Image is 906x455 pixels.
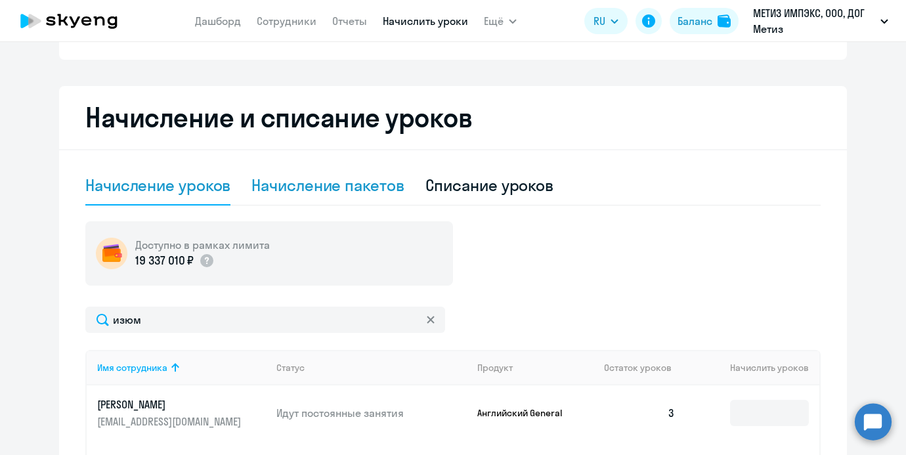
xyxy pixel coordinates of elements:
[135,252,194,269] p: 19 337 010 ₽
[195,14,241,28] a: Дашборд
[484,8,517,34] button: Ещё
[96,238,127,269] img: wallet-circle.png
[753,5,875,37] p: МЕТИЗ ИМПЭКС, ООО, ДОГ Метиз
[477,407,576,419] p: Английский General
[251,175,404,196] div: Начисление пакетов
[97,397,244,412] p: [PERSON_NAME]
[718,14,731,28] img: balance
[484,13,504,29] span: Ещё
[276,362,467,374] div: Статус
[97,414,244,429] p: [EMAIL_ADDRESS][DOMAIN_NAME]
[85,102,821,133] h2: Начисление и списание уроков
[276,406,467,420] p: Идут постоянные занятия
[593,13,605,29] span: RU
[678,13,712,29] div: Баланс
[97,397,266,429] a: [PERSON_NAME][EMAIL_ADDRESS][DOMAIN_NAME]
[97,362,266,374] div: Имя сотрудника
[85,175,230,196] div: Начисление уроков
[257,14,316,28] a: Сотрудники
[425,175,554,196] div: Списание уроков
[593,385,685,441] td: 3
[604,362,685,374] div: Остаток уроков
[604,362,672,374] span: Остаток уроков
[670,8,739,34] button: Балансbalance
[97,362,167,374] div: Имя сотрудника
[685,350,819,385] th: Начислить уроков
[135,238,270,252] h5: Доступно в рамках лимита
[746,5,895,37] button: МЕТИЗ ИМПЭКС, ООО, ДОГ Метиз
[383,14,468,28] a: Начислить уроки
[584,8,628,34] button: RU
[276,362,305,374] div: Статус
[477,362,594,374] div: Продукт
[332,14,367,28] a: Отчеты
[477,362,513,374] div: Продукт
[85,307,445,333] input: Поиск по имени, email, продукту или статусу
